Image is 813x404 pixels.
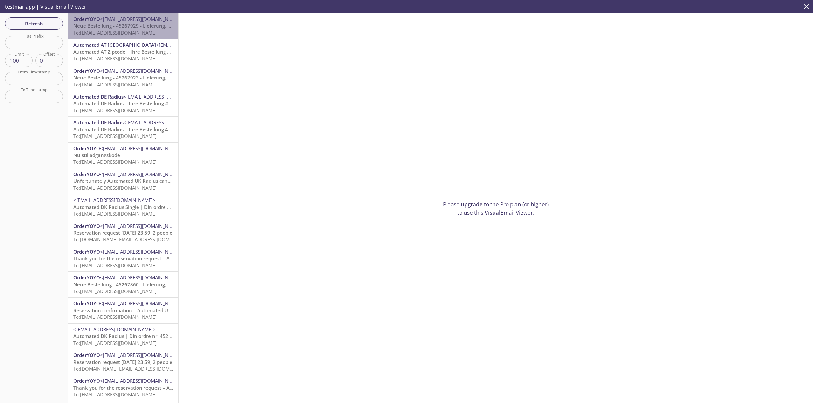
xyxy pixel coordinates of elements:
span: Thank you for the reservation request – Automated UK Radius [73,255,217,262]
span: OrderYOYO [73,378,100,384]
span: Neue Bestellung - 45267860 - Lieferung, VORBESTELLUNG für [DATE] 17:30 [73,281,245,288]
span: <[EMAIL_ADDRESS][DOMAIN_NAME]> [100,145,182,152]
span: To: [EMAIL_ADDRESS][DOMAIN_NAME] [73,107,157,113]
div: OrderYOYO<[EMAIL_ADDRESS][DOMAIN_NAME]>Unfortunately Automated UK Radius cannot confirm your rese... [68,168,178,194]
span: To: [EMAIL_ADDRESS][DOMAIN_NAME] [73,81,157,88]
span: OrderYOYO [73,16,100,22]
span: Automated AT [GEOGRAPHIC_DATA] [73,42,156,48]
span: To: [EMAIL_ADDRESS][DOMAIN_NAME] [73,30,157,36]
span: OrderYOYO [73,145,100,152]
span: OrderYOYO [73,223,100,229]
span: Automated AT Zipcode | Ihre Bestellung # 45267923 wurde storniert [73,49,232,55]
div: OrderYOYO<[EMAIL_ADDRESS][DOMAIN_NAME]>Reservation confirmation – Automated UK RadiusTo:[EMAIL_AD... [68,298,178,323]
div: OrderYOYO<[EMAIL_ADDRESS][DOMAIN_NAME]>Neue Bestellung - 45267860 - Lieferung, VORBESTELLUNG für ... [68,272,178,297]
span: To: [EMAIL_ADDRESS][DOMAIN_NAME] [73,55,157,62]
span: To: [DOMAIN_NAME][EMAIL_ADDRESS][DOMAIN_NAME] [73,236,194,243]
span: Automated DE Radius [73,93,124,100]
div: OrderYOYO<[EMAIL_ADDRESS][DOMAIN_NAME]>Thank you for the reservation request – Automated UK Radiu... [68,375,178,401]
span: Automated DE Radius | Ihre Bestellung 45267866 wurde angenommen [73,126,238,133]
span: Thank you for the reservation request – Automated UK Radius [73,385,217,391]
span: <[EMAIL_ADDRESS][DOMAIN_NAME]> [124,93,206,100]
span: Automated DE Radius [73,119,124,126]
span: To: [EMAIL_ADDRESS][DOMAIN_NAME] [73,159,157,165]
span: <[EMAIL_ADDRESS][DOMAIN_NAME]> [100,378,182,384]
div: <[EMAIL_ADDRESS][DOMAIN_NAME]>Automated DK Radius Single | Din ordre nr. 45267862 er blevet annul... [68,194,178,220]
span: <[EMAIL_ADDRESS][DOMAIN_NAME]> [100,300,182,306]
span: <[EMAIL_ADDRESS][DOMAIN_NAME]> [73,326,156,332]
span: testmail [5,3,24,10]
span: OrderYOYO [73,300,100,306]
span: To: [EMAIL_ADDRESS][DOMAIN_NAME] [73,262,157,269]
div: OrderYOYO<[EMAIL_ADDRESS][DOMAIN_NAME]>Thank you for the reservation request – Automated UK Radiu... [68,246,178,271]
span: OrderYOYO [73,68,100,74]
span: <[EMAIL_ADDRESS][DOMAIN_NAME]> [100,249,182,255]
div: Automated DE Radius<[EMAIL_ADDRESS][DOMAIN_NAME]>Automated DE Radius | Ihre Bestellung 45267866 w... [68,117,178,142]
span: <[EMAIL_ADDRESS][DOMAIN_NAME]> [100,171,182,177]
span: Refresh [10,19,58,28]
span: To: [EMAIL_ADDRESS][DOMAIN_NAME] [73,210,157,217]
div: Automated AT [GEOGRAPHIC_DATA]<[EMAIL_ADDRESS][DOMAIN_NAME]>Automated AT Zipcode | Ihre Bestellun... [68,39,178,65]
span: Neue Bestellung - 45267923 - Lieferung, VORBESTELLUNG für [DATE] 17:30 [73,74,245,81]
span: <[EMAIL_ADDRESS][DOMAIN_NAME]> [100,68,182,74]
span: Unfortunately Automated UK Radius cannot confirm your reservation request. [73,178,254,184]
span: Reservation request [DATE] 23:59, 2 people [73,229,172,236]
span: OrderYOYO [73,274,100,281]
span: Automated DE Radius | Ihre Bestellung # 45267866 wurde storniert [73,100,230,106]
span: Neue Bestellung - 45267929 - Lieferung, VORBESTELLUNG für [DATE] 17:30 [73,23,245,29]
span: To: [EMAIL_ADDRESS][DOMAIN_NAME] [73,133,157,139]
span: Reservation confirmation – Automated UK Radius [73,307,188,313]
span: OrderYOYO [73,171,100,177]
button: Refresh [5,17,63,30]
span: <[EMAIL_ADDRESS][DOMAIN_NAME]> [73,197,156,203]
span: To: [EMAIL_ADDRESS][DOMAIN_NAME] [73,314,157,320]
span: To: [EMAIL_ADDRESS][DOMAIN_NAME] [73,288,157,294]
span: <[EMAIL_ADDRESS][DOMAIN_NAME]> [100,223,182,229]
span: OrderYOYO [73,249,100,255]
span: <[EMAIL_ADDRESS][DOMAIN_NAME]> [124,119,206,126]
span: Reservation request [DATE] 23:59, 2 people [73,359,172,365]
span: <[EMAIL_ADDRESS][DOMAIN_NAME]> [156,42,238,48]
span: To: [DOMAIN_NAME][EMAIL_ADDRESS][DOMAIN_NAME] [73,366,194,372]
div: OrderYOYO<[EMAIL_ADDRESS][DOMAIN_NAME]>Reservation request [DATE] 23:59, 2 peopleTo:[DOMAIN_NAME]... [68,349,178,375]
div: Automated DE Radius<[EMAIL_ADDRESS][DOMAIN_NAME]>Automated DE Radius | Ihre Bestellung # 45267866... [68,91,178,116]
span: Visual [485,209,501,216]
span: Nulstil adgangskode [73,152,120,158]
span: To: [EMAIL_ADDRESS][DOMAIN_NAME] [73,185,157,191]
span: Automated DK Radius | Din ordre nr. 45267840 er blevet annulleret [73,333,230,339]
span: To: [EMAIL_ADDRESS][DOMAIN_NAME] [73,391,157,398]
div: <[EMAIL_ADDRESS][DOMAIN_NAME]>Automated DK Radius | Din ordre nr. 45267840 er blevet annulleretTo... [68,324,178,349]
div: OrderYOYO<[EMAIL_ADDRESS][DOMAIN_NAME]>Nulstil adgangskodeTo:[EMAIL_ADDRESS][DOMAIN_NAME] [68,143,178,168]
span: <[EMAIL_ADDRESS][DOMAIN_NAME]> [100,274,182,281]
div: OrderYOYO<[EMAIL_ADDRESS][DOMAIN_NAME]>Reservation request [DATE] 23:59, 2 peopleTo:[DOMAIN_NAME]... [68,220,178,246]
span: <[EMAIL_ADDRESS][DOMAIN_NAME]> [100,352,182,358]
p: Please to the Pro plan (or higher) to use this Email Viewer. [440,200,552,216]
span: OrderYOYO [73,352,100,358]
a: upgrade [461,201,483,208]
span: To: [EMAIL_ADDRESS][DOMAIN_NAME] [73,340,157,346]
div: OrderYOYO<[EMAIL_ADDRESS][DOMAIN_NAME]>Neue Bestellung - 45267929 - Lieferung, VORBESTELLUNG für ... [68,13,178,39]
span: <[EMAIL_ADDRESS][DOMAIN_NAME]> [100,16,182,22]
span: Automated DK Radius Single | Din ordre nr. 45267862 er blevet annulleret [73,204,245,210]
div: OrderYOYO<[EMAIL_ADDRESS][DOMAIN_NAME]>Neue Bestellung - 45267923 - Lieferung, VORBESTELLUNG für ... [68,65,178,91]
